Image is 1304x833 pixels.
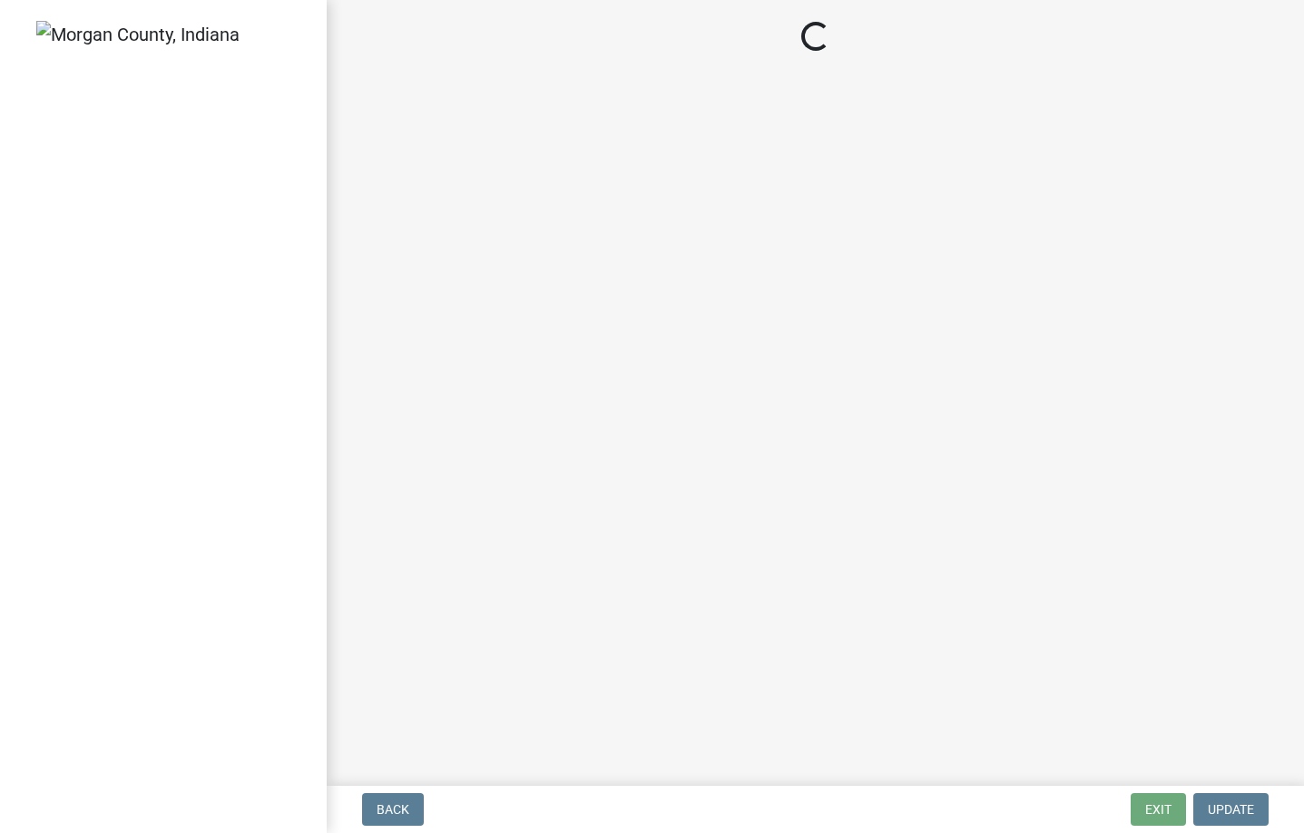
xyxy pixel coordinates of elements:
img: Morgan County, Indiana [36,21,240,48]
span: Update [1208,802,1254,817]
span: Back [377,802,409,817]
button: Update [1193,793,1269,826]
button: Exit [1131,793,1186,826]
button: Back [362,793,424,826]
